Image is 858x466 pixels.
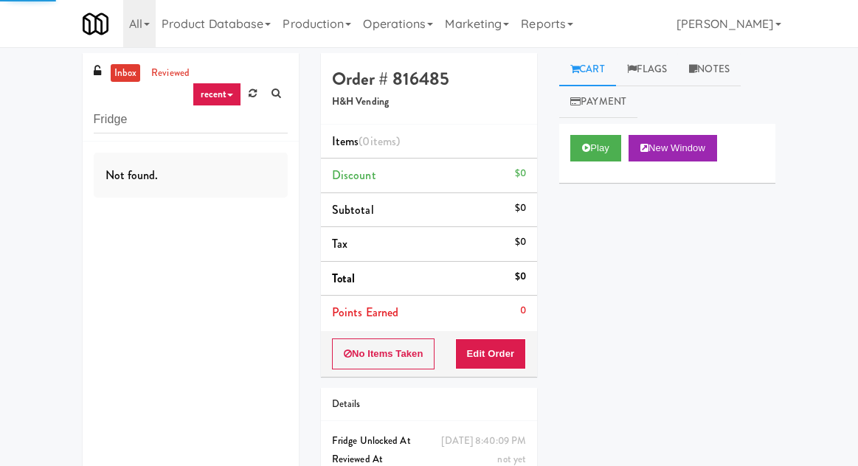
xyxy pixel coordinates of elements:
div: $0 [515,268,526,286]
img: Micromart [83,11,108,37]
a: Payment [559,86,637,119]
a: recent [193,83,241,106]
h5: H&H Vending [332,97,526,108]
div: $0 [515,199,526,218]
div: Fridge Unlocked At [332,432,526,451]
a: Cart [559,53,616,86]
input: Search vision orders [94,106,288,133]
div: Details [332,395,526,414]
button: New Window [629,135,717,161]
button: Edit Order [455,338,527,369]
span: Points Earned [332,304,398,321]
span: Total [332,270,356,287]
div: $0 [515,233,526,251]
span: Not found. [105,167,159,184]
div: [DATE] 8:40:09 PM [441,432,526,451]
h4: Order # 816485 [332,69,526,88]
div: 0 [520,302,526,320]
span: Subtotal [332,201,374,218]
a: Flags [616,53,679,86]
span: (0 ) [359,133,400,150]
span: Discount [332,167,376,184]
button: Play [570,135,621,161]
a: Notes [678,53,741,86]
div: $0 [515,164,526,183]
ng-pluralize: items [370,133,397,150]
span: Items [332,133,400,150]
span: Tax [332,235,347,252]
a: inbox [111,64,141,83]
a: reviewed [148,64,193,83]
button: No Items Taken [332,338,435,369]
span: not yet [497,452,526,466]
